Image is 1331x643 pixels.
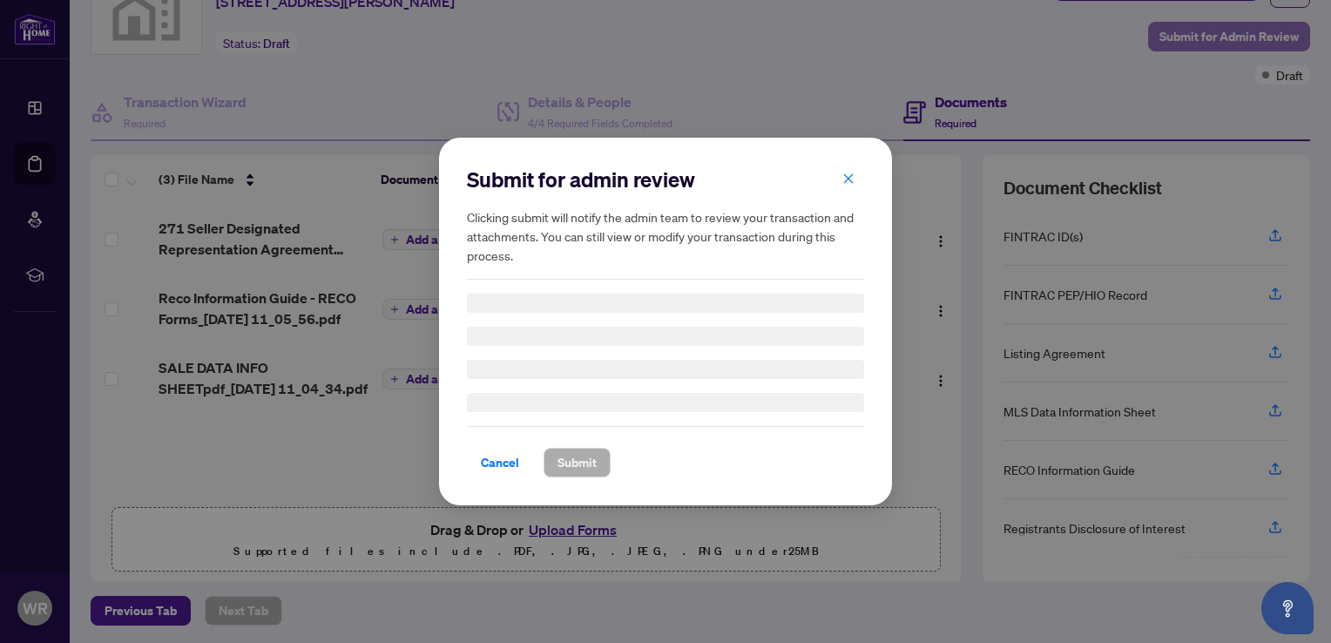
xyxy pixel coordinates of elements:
[1261,582,1314,634] button: Open asap
[481,449,519,477] span: Cancel
[544,448,611,477] button: Submit
[467,207,864,265] h5: Clicking submit will notify the admin team to review your transaction and attachments. You can st...
[467,448,533,477] button: Cancel
[467,166,864,193] h2: Submit for admin review
[842,173,855,185] span: close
